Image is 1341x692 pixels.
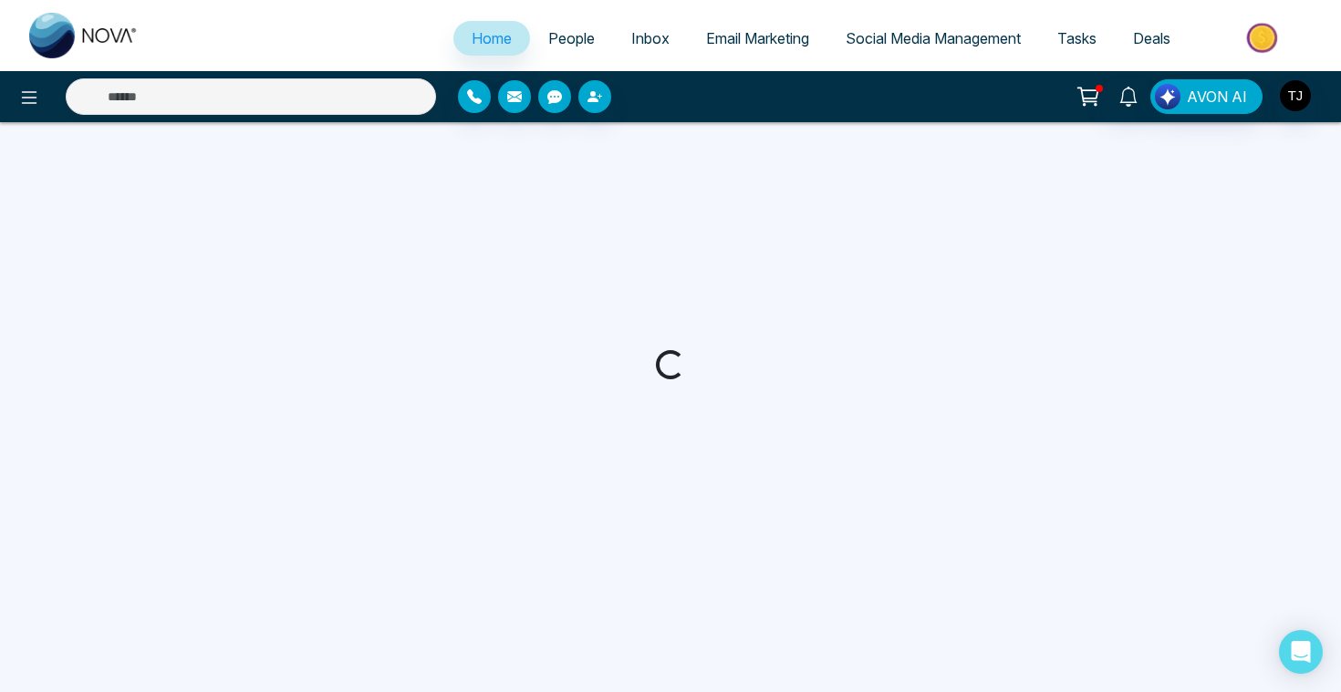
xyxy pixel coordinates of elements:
[827,21,1039,56] a: Social Media Management
[29,13,139,58] img: Nova CRM Logo
[1280,80,1311,111] img: User Avatar
[1155,84,1180,109] img: Lead Flow
[631,29,670,47] span: Inbox
[1115,21,1189,56] a: Deals
[548,29,595,47] span: People
[472,29,512,47] span: Home
[706,29,809,47] span: Email Marketing
[1187,86,1247,108] span: AVON AI
[453,21,530,56] a: Home
[530,21,613,56] a: People
[1039,21,1115,56] a: Tasks
[1057,29,1097,47] span: Tasks
[688,21,827,56] a: Email Marketing
[1133,29,1170,47] span: Deals
[613,21,688,56] a: Inbox
[846,29,1021,47] span: Social Media Management
[1198,17,1330,58] img: Market-place.gif
[1150,79,1263,114] button: AVON AI
[1279,630,1323,674] div: Open Intercom Messenger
